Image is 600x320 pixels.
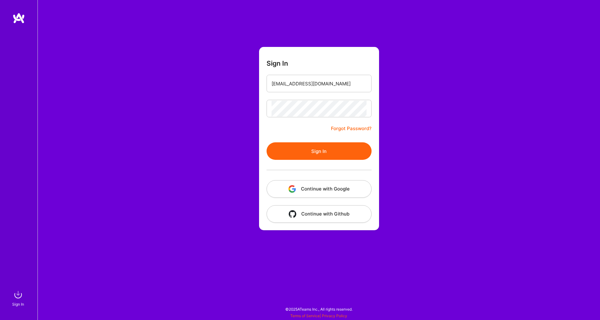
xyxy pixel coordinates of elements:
[272,76,367,92] input: Email...
[267,205,372,223] button: Continue with Github
[290,313,320,318] a: Terms of Service
[13,288,24,307] a: sign inSign In
[290,313,347,318] span: |
[12,288,24,301] img: sign in
[331,125,372,132] a: Forgot Password?
[12,301,24,307] div: Sign In
[289,210,296,218] img: icon
[37,301,600,317] div: © 2025 ATeams Inc., All rights reserved.
[267,142,372,160] button: Sign In
[12,13,25,24] img: logo
[267,59,288,67] h3: Sign In
[267,180,372,198] button: Continue with Google
[322,313,347,318] a: Privacy Policy
[288,185,296,193] img: icon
